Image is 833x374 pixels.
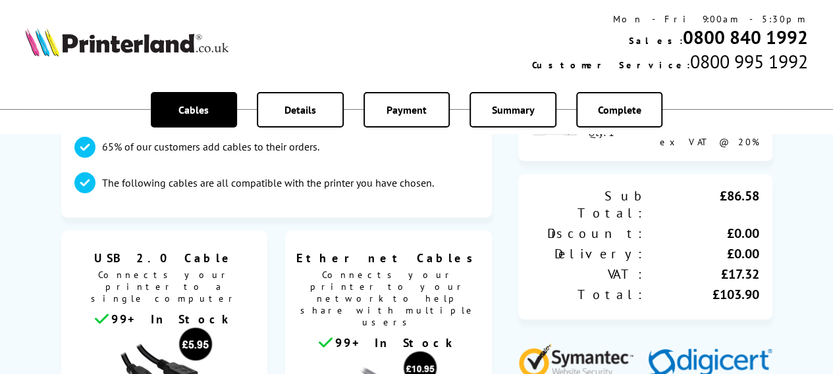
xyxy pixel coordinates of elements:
[645,225,759,242] div: £0.00
[531,286,645,303] div: Total:
[531,266,645,283] div: VAT:
[598,103,641,116] span: Complete
[284,103,316,116] span: Details
[68,266,261,311] span: Connects your printer to a single computer
[532,59,690,71] span: Customer Service:
[629,35,683,47] span: Sales:
[292,266,485,335] span: Connects your printer to your network to help share with multiple users
[645,187,759,222] div: £86.58
[178,103,209,116] span: Cables
[531,225,645,242] div: Discount:
[532,13,808,25] div: Mon - Fri 9:00am - 5:30pm
[690,49,808,74] span: 0800 995 1992
[111,312,234,327] span: 99+ In Stock
[102,139,319,154] p: 65% of our customers add cables to their orders.
[102,175,434,190] p: The following cables are all compatible with the printer you have chosen.
[683,25,808,49] a: 0800 840 1992
[645,245,759,262] div: £0.00
[335,335,458,350] span: 99+ In Stock
[295,250,482,266] span: Ethernet Cables
[645,286,759,303] div: £103.90
[25,28,228,57] img: Printerland Logo
[492,103,535,116] span: Summary
[660,136,759,148] span: ex VAT @ 20%
[71,250,258,266] span: USB 2.0 Cable
[387,103,427,116] span: Payment
[531,187,645,222] div: Sub Total:
[531,245,645,262] div: Delivery:
[645,266,759,283] div: £17.32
